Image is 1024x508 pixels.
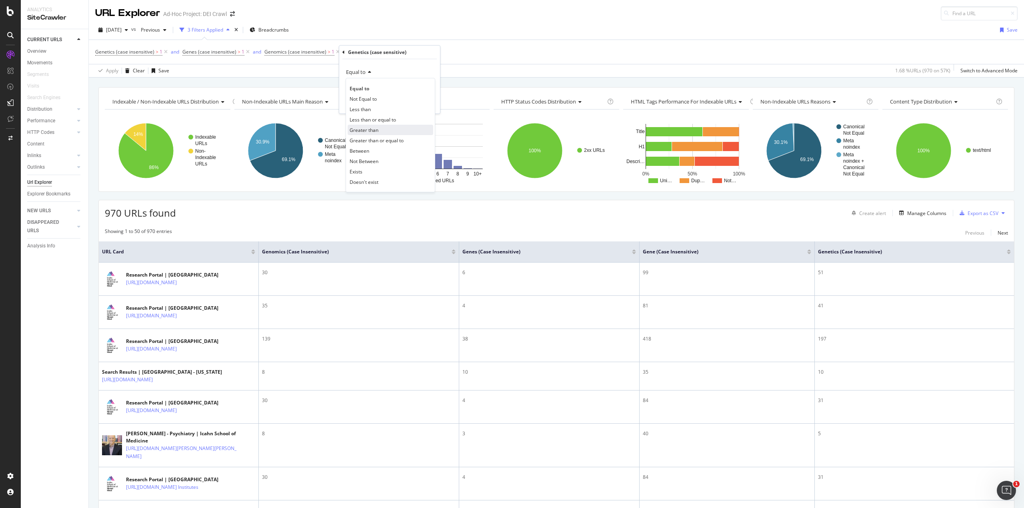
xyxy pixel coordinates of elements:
a: Url Explorer [27,178,83,187]
div: Clear [133,67,145,74]
img: main image [102,302,122,322]
div: 40 [643,430,811,437]
span: Genetics (case insensitive) [818,248,995,255]
span: Gene (case insensitive) [643,248,795,255]
div: DISAPPEARED URLS [27,218,68,235]
a: HTTP Codes [27,128,75,137]
span: Indexable / Non-Indexable URLs distribution [112,98,219,105]
div: Overview [27,47,46,56]
h4: HTML Tags Performance for Indexable URLs [629,95,748,108]
div: 30 [262,269,456,276]
button: Breadcrumbs [246,24,292,36]
a: [URL][DOMAIN_NAME] [102,376,153,384]
svg: A chart. [753,116,878,185]
text: 14% [133,131,143,137]
div: Outlinks [27,163,45,171]
a: Distribution [27,105,75,114]
button: Create alert [848,207,886,219]
div: 41 [818,302,1011,309]
span: Less than [350,106,371,113]
span: Genes (case insensitive) [182,48,236,55]
text: H1 [639,144,645,149]
div: Create alert [859,210,886,217]
text: 30.1% [774,139,788,145]
a: [URL][DOMAIN_NAME][PERSON_NAME][PERSON_NAME] [126,444,238,460]
div: 4 [462,302,636,309]
div: and [253,48,261,55]
div: SiteCrawler [27,13,82,22]
button: Manage Columns [896,208,946,218]
text: noindex + [843,158,864,164]
text: 100% [528,148,541,153]
a: [URL][DOMAIN_NAME] [126,406,177,414]
div: Save [158,67,169,74]
text: Canonical [843,165,864,170]
div: 3 Filters Applied [188,26,223,33]
text: 7 [446,171,449,177]
span: Previous [138,26,160,33]
div: 5 [818,430,1011,437]
button: and [171,48,179,56]
text: Meta [325,151,336,157]
text: Not Equal [843,130,864,136]
span: Genetics (case insensitive) [95,48,154,55]
span: Between [350,147,369,154]
span: > [328,48,330,55]
div: 81 [643,302,811,309]
svg: A chart. [105,116,230,185]
div: arrow-right-arrow-left [230,11,235,17]
text: 0% [642,171,650,177]
div: 30 [262,474,456,481]
button: Save [148,64,169,77]
svg: A chart. [882,116,1007,185]
div: and [171,48,179,55]
span: Breadcrumbs [258,26,289,33]
div: Apply [106,67,118,74]
img: main image [102,335,122,355]
div: 35 [643,369,811,376]
h4: HTTP Status Codes Distribution [500,95,606,108]
span: Genomics (case insensitive) [262,248,440,255]
svg: A chart. [494,116,618,185]
div: 31 [818,474,1011,481]
span: 1 [332,46,334,58]
div: 8 [262,369,456,376]
span: Non-Indexable URLs Reasons [760,98,830,105]
div: 4 [462,474,636,481]
span: Genomics (case insensitive) [264,48,326,55]
text: URLs [195,141,207,146]
div: 4 [462,397,636,404]
span: Greater than or equal to [350,137,404,144]
button: and [253,48,261,56]
text: Indexable [195,134,216,140]
span: Not Equal to [350,96,377,102]
text: 100% [917,148,930,153]
span: Content Type Distribution [890,98,952,105]
div: 35 [262,302,456,309]
div: Visits [27,82,39,90]
span: 1 [242,46,244,58]
div: Distribution [27,105,52,114]
text: 50% [688,171,697,177]
button: Clear [122,64,145,77]
span: Equal to [350,85,369,92]
div: URL Explorer [95,6,160,20]
button: [DATE] [95,24,131,36]
text: 6 [436,171,439,177]
div: 84 [643,397,811,404]
a: CURRENT URLS [27,36,75,44]
button: Next [998,228,1008,237]
div: NEW URLS [27,207,51,215]
div: Movements [27,59,52,67]
svg: A chart. [623,116,748,185]
text: Meta [843,138,854,143]
text: text/html [973,147,991,153]
button: Previous [138,24,170,36]
text: Descri… [626,159,645,164]
button: Cancel [342,99,368,107]
div: Switch to Advanced Mode [960,67,1018,74]
div: Research Portal | [GEOGRAPHIC_DATA] [126,399,218,406]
